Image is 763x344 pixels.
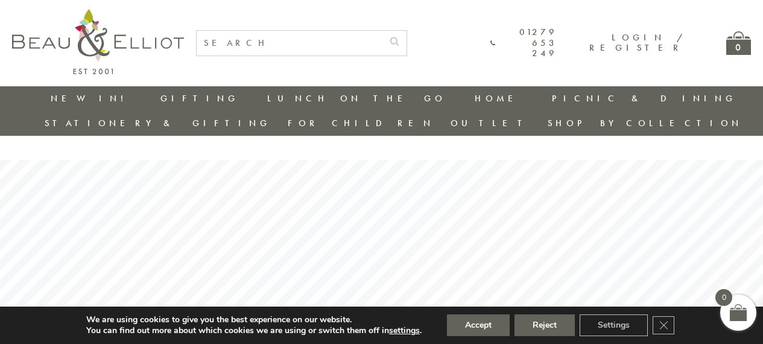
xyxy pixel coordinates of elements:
[548,117,742,129] a: Shop by collection
[726,31,751,55] a: 0
[51,92,131,104] a: New in!
[715,289,732,306] span: 0
[86,314,422,325] p: We are using cookies to give you the best experience on our website.
[514,314,575,336] button: Reject
[552,92,736,104] a: Picnic & Dining
[288,117,434,129] a: For Children
[86,325,422,336] p: You can find out more about which cookies we are using or switch them off in .
[589,31,684,54] a: Login / Register
[45,117,271,129] a: Stationery & Gifting
[197,31,382,56] input: SEARCH
[267,92,446,104] a: Lunch On The Go
[490,27,557,59] a: 01279 653 249
[653,316,674,334] button: Close GDPR Cookie Banner
[475,92,523,104] a: Home
[160,92,239,104] a: Gifting
[451,117,531,129] a: Outlet
[12,9,184,74] img: logo
[389,325,420,336] button: settings
[580,314,648,336] button: Settings
[447,314,510,336] button: Accept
